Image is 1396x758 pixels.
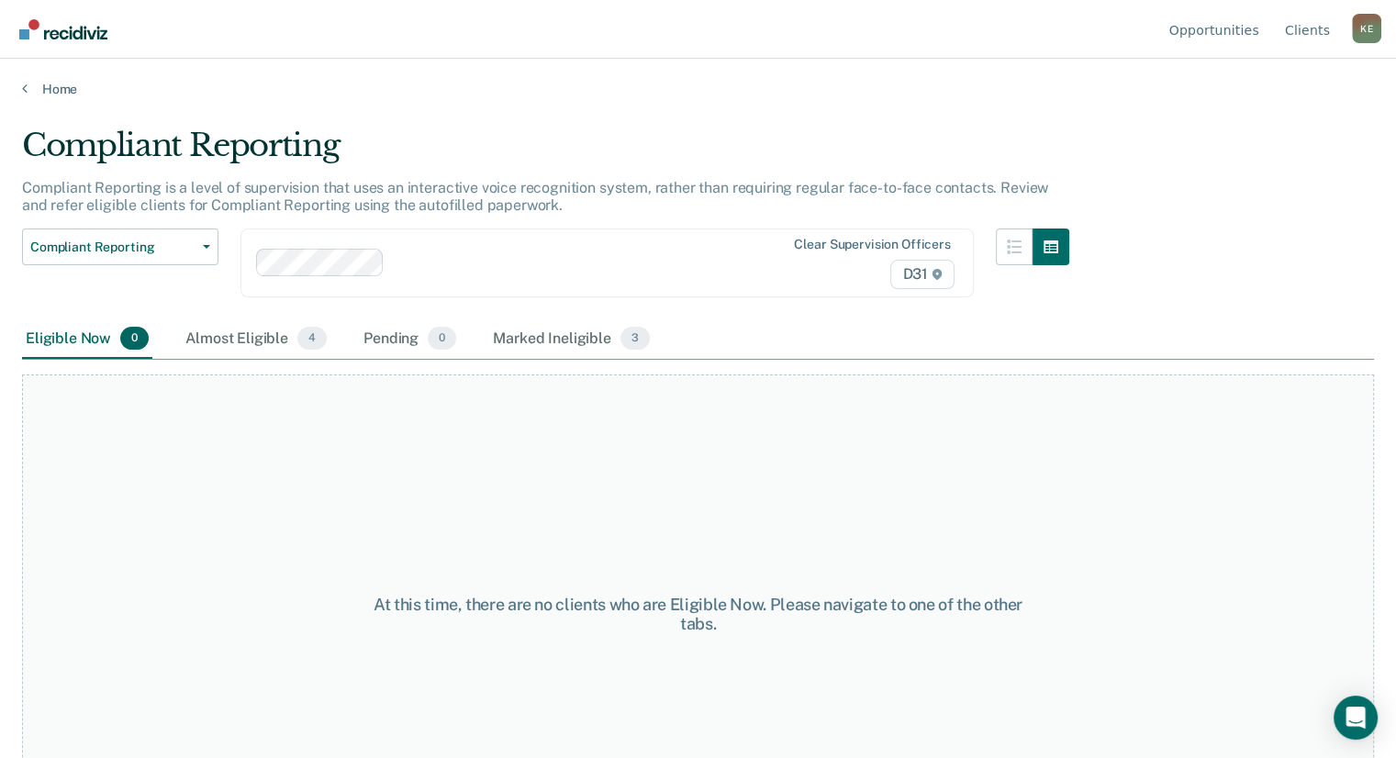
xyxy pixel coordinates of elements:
[22,127,1069,179] div: Compliant Reporting
[1352,14,1381,43] button: Profile dropdown button
[1352,14,1381,43] div: K E
[428,327,456,351] span: 0
[22,229,218,265] button: Compliant Reporting
[1334,696,1378,740] div: Open Intercom Messenger
[361,595,1036,634] div: At this time, there are no clients who are Eligible Now. Please navigate to one of the other tabs.
[22,81,1374,97] a: Home
[297,327,327,351] span: 4
[489,319,653,360] div: Marked Ineligible3
[794,237,950,252] div: Clear supervision officers
[19,19,107,39] img: Recidiviz
[890,260,954,289] span: D31
[22,319,152,360] div: Eligible Now0
[120,327,149,351] span: 0
[182,319,330,360] div: Almost Eligible4
[620,327,650,351] span: 3
[22,179,1048,214] p: Compliant Reporting is a level of supervision that uses an interactive voice recognition system, ...
[30,240,195,255] span: Compliant Reporting
[360,319,460,360] div: Pending0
